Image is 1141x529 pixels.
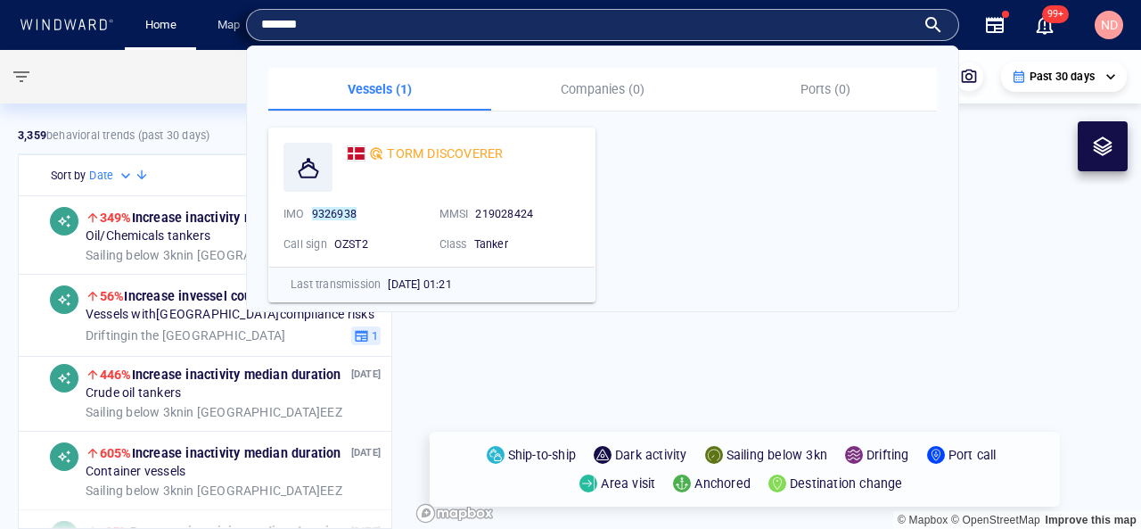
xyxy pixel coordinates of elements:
[100,446,341,460] span: Increase in activity median duration
[1034,14,1055,36] div: Notification center
[89,167,135,185] div: Date
[100,368,341,382] span: Increase in activity median duration
[18,128,209,144] p: behavioral trends (Past 30 days)
[387,146,503,161] span: TORM DISCOVERER
[508,444,576,466] p: Ship-to-ship
[1030,11,1059,39] a: 99+
[790,473,903,494] p: Destination change
[86,404,342,420] span: in [GEOGRAPHIC_DATA] EEZ
[1065,449,1128,516] iframe: Chat
[86,247,342,263] span: in [GEOGRAPHIC_DATA] EEZ
[312,207,357,220] mark: 9326938
[86,228,210,244] span: Oil/Chemicals tankers
[18,128,46,142] strong: 3,359
[951,514,1040,526] a: OpenStreetMap
[694,473,751,494] p: Anchored
[283,236,327,252] p: Call sign
[866,444,909,466] p: Drifting
[203,10,260,41] button: Map
[726,444,827,466] p: Sailing below 3kn
[279,79,480,100] p: Vessels (1)
[86,404,184,418] span: Sailing below 3kn
[369,327,378,343] span: 1
[1012,69,1116,85] div: Past 30 days
[138,10,184,41] a: Home
[369,146,383,161] div: Nadav D Compli defined risk: moderate risk
[89,167,113,185] h6: Date
[474,236,581,252] div: Tanker
[86,327,128,342] span: Drifting
[948,444,997,466] p: Port call
[86,483,342,499] span: in [GEOGRAPHIC_DATA] EEZ
[1091,7,1127,43] button: ND
[132,10,189,41] button: Home
[100,211,132,225] span: 349%
[100,211,341,225] span: Increase in activity median duration
[1034,14,1055,36] button: 99+
[210,10,253,41] a: Map
[439,236,467,252] p: Class
[615,444,687,466] p: Dark activity
[347,143,503,164] a: TORM DISCOVERER
[334,237,368,251] span: OZST2
[439,206,469,222] p: MMSI
[100,446,132,460] span: 605%
[898,514,948,526] a: Mapbox
[502,79,703,100] p: Companies (0)
[100,289,264,303] span: Increase in vessel count
[475,207,533,220] span: 219028424
[86,385,181,401] span: Crude oil tankers
[86,464,185,480] span: Container vessels
[1101,18,1118,32] span: ND
[351,366,381,383] p: [DATE]
[283,206,305,222] p: IMO
[1030,69,1095,85] p: Past 30 days
[725,79,926,100] p: Ports (0)
[387,143,503,164] span: TORM DISCOVERER
[351,326,381,345] button: 1
[86,247,184,261] span: Sailing below 3kn
[100,289,125,303] span: 56%
[86,307,374,323] span: Vessels with [GEOGRAPHIC_DATA] compliance risks
[601,473,655,494] p: Area visit
[1042,5,1069,23] span: 99+
[291,277,381,293] p: Last transmission
[51,167,86,185] h6: Sort by
[86,483,184,497] span: Sailing below 3kn
[100,368,132,382] span: 446%
[351,444,381,461] p: [DATE]
[1045,514,1137,526] a: Map feedback
[86,327,285,343] span: in the [GEOGRAPHIC_DATA]
[388,277,451,291] span: [DATE] 01:21
[415,503,494,524] a: Mapbox logo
